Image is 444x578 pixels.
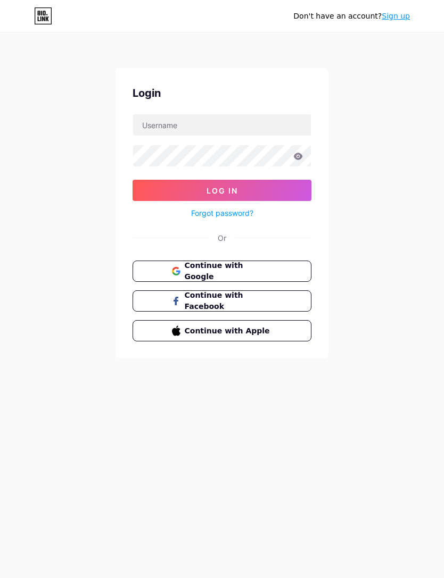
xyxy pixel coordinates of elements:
span: Log In [207,186,238,195]
span: Continue with Apple [185,325,273,337]
div: Don't have an account? [293,11,410,22]
div: Or [218,232,226,244]
button: Log In [133,180,311,201]
span: Continue with Google [185,260,273,282]
a: Forgot password? [191,207,253,219]
input: Username [133,114,311,136]
a: Sign up [382,12,410,20]
button: Continue with Google [133,261,311,282]
button: Continue with Apple [133,320,311,341]
button: Continue with Facebook [133,290,311,312]
span: Continue with Facebook [185,290,273,312]
div: Login [133,85,311,101]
